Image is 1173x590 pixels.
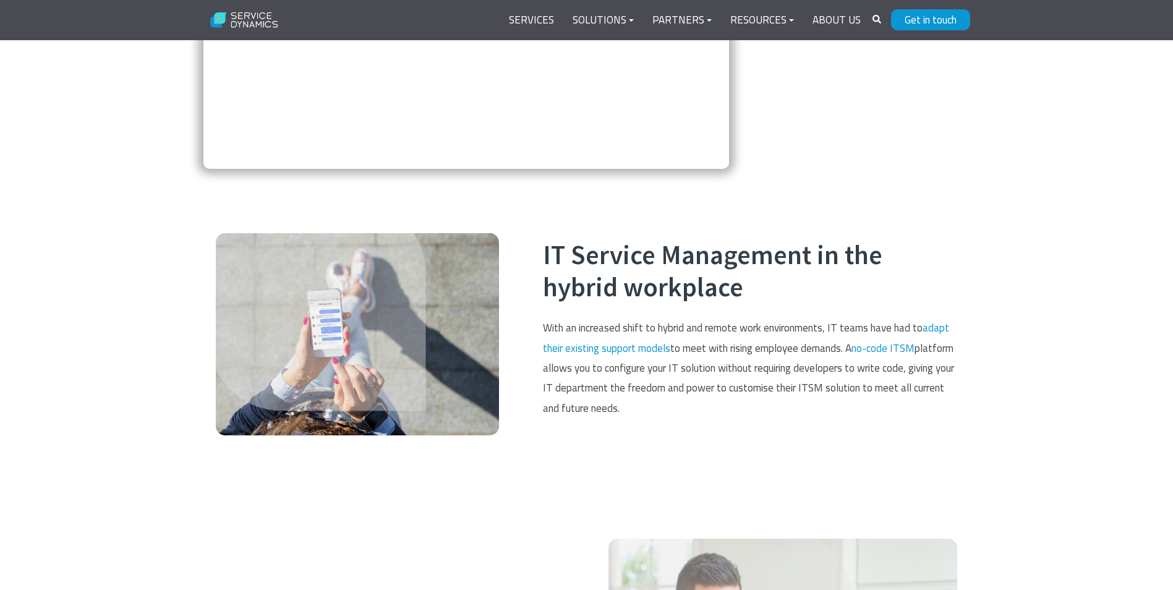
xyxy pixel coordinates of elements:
a: Solutions [563,6,643,35]
a: Resources [721,6,803,35]
a: Get in touch [891,9,970,30]
img: ITSM-tool-hybrid-remote-environment-work-from-anywhere [216,233,499,435]
a: Partners [643,6,721,35]
a: About Us [803,6,870,35]
a: adapt their existing support models [543,320,949,356]
p: With an increased shift to hybrid and remote work environments, IT teams have had to to meet with... [543,318,957,417]
a: Services [500,6,563,35]
h2: IT Service Management in the hybrid workplace [543,239,957,303]
a: no-code ITSM [851,340,915,356]
img: Service Dynamics Logo - White [203,4,286,36]
div: Navigation Menu [500,6,870,35]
